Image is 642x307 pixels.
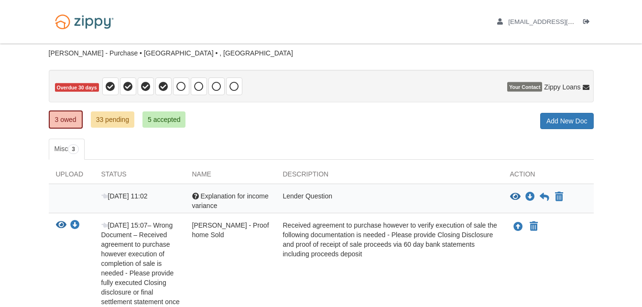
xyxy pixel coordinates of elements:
[507,82,542,92] span: Your Contact
[49,169,94,184] div: Upload
[68,144,79,154] span: 3
[49,110,83,129] a: 3 owed
[554,191,564,203] button: Declare Explanation for income variance not applicable
[49,10,120,34] img: Logo
[101,192,148,200] span: [DATE] 11:02
[49,49,594,57] div: [PERSON_NAME] - Purchase • [GEOGRAPHIC_DATA] • , [GEOGRAPHIC_DATA]
[529,221,539,232] button: Declare Laura Somers - Proof home Sold not applicable
[55,83,99,92] span: Overdue 30 days
[94,169,185,184] div: Status
[185,169,276,184] div: Name
[56,220,66,230] button: View Laura Somers - Proof home Sold
[192,192,269,209] span: Explanation for income variance
[101,221,148,229] span: [DATE] 15:07
[583,18,594,28] a: Log out
[544,82,580,92] span: Zippy Loans
[503,169,594,184] div: Action
[512,220,524,233] button: Upload Laura Somers - Proof home Sold
[540,113,594,129] a: Add New Doc
[497,18,618,28] a: edit profile
[510,192,521,202] button: View Explanation for income variance
[192,221,269,239] span: [PERSON_NAME] - Proof home Sold
[276,191,503,210] div: Lender Question
[91,111,134,128] a: 33 pending
[70,222,80,230] a: Download Laura Somers - Proof home Sold
[525,193,535,201] a: Download Explanation for income variance
[276,169,503,184] div: Description
[49,139,85,160] a: Misc
[142,111,186,128] a: 5 accepted
[508,18,618,25] span: salgadoql@gmail.com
